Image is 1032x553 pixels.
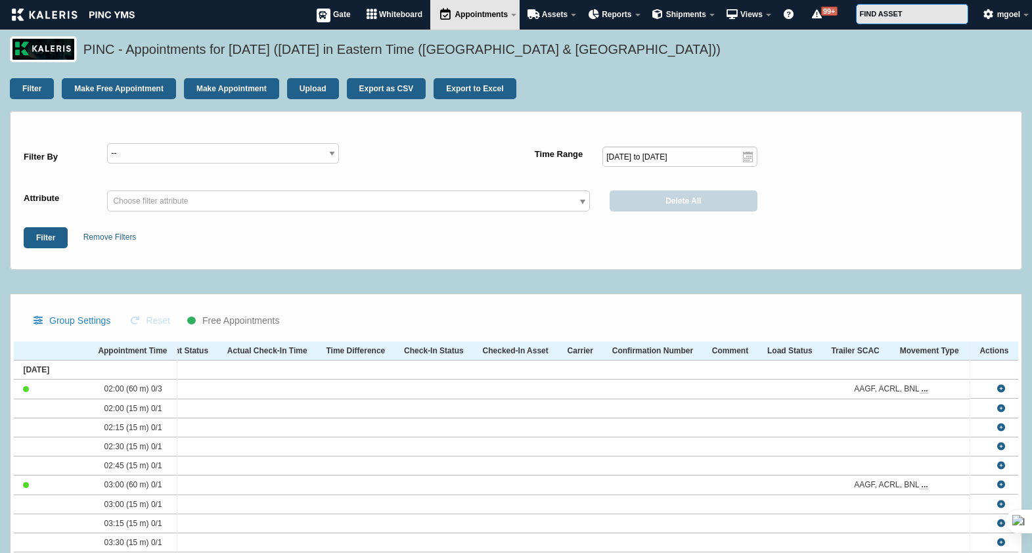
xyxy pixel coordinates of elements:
a: Remove Filters [83,232,137,242]
th: Check-In Status [395,342,473,361]
th: Trailer SCAC [822,342,890,361]
td: 02:00 (60 m) 0/3 [95,380,190,399]
th: Time Difference [317,342,395,361]
label: Time Range [359,146,583,162]
span: AAGF, ACRL, BNL [854,480,928,489]
td: 03:00 (60 m) 0/1 [95,476,190,495]
a: Make Appointment [997,385,1005,393]
label: Filter By [24,149,58,164]
span: Whiteboard [379,10,422,19]
span: Reports [602,10,631,19]
span: 99+ [821,7,838,16]
span: AAGF, ACRL, BNL [854,384,928,393]
div: Free Appointments [202,314,280,327]
b: [DATE] [23,365,49,374]
label: Attribute [24,190,87,206]
span: Appointments [455,10,508,19]
a: Make Appointment [997,539,1005,546]
td: 02:30 (15 m) 0/1 [95,437,190,456]
a: Make Free Appointment [62,78,176,99]
span: mgoel [997,10,1020,19]
button: Free Appointments [181,307,286,334]
a: Upload [287,78,339,99]
td: 02:45 (15 m) 0/1 [95,456,190,476]
img: logo_pnc-prd.png [10,36,77,62]
span: Gate [333,10,351,19]
span: Views [740,10,763,19]
th: Appointment Time [89,342,177,361]
a: Export as CSV [347,78,426,99]
span: ... [920,385,928,393]
a: Make Appointment [997,481,1005,489]
th: Load Status [758,342,822,361]
th: Carrier [558,342,602,361]
input: FIND ASSET [856,4,968,24]
div: Group Settings [49,314,110,327]
a: Make Appointment [184,78,279,99]
button: Delete All [610,190,757,211]
a: Make Appointment [997,405,1005,412]
td: 03:00 (15 m) 0/1 [95,495,190,514]
th: Confirmation Number [602,342,702,361]
h5: PINC - Appointments for [DATE] ([DATE] in Eastern Time ([GEOGRAPHIC_DATA] & [GEOGRAPHIC_DATA])) [83,40,1016,62]
a: Export to Excel [434,78,516,99]
td: 02:15 (15 m) 0/1 [95,418,190,437]
button: Filter [24,227,68,248]
th: Actual Check-In Time [217,342,317,361]
a: Filter [10,78,54,99]
td: 03:30 (15 m) 0/1 [95,533,190,552]
td: 03:15 (15 m) 0/1 [95,514,190,533]
th: Checked-In Asset [473,342,558,361]
span: ... [920,481,928,489]
a: Make Appointment [997,424,1005,431]
th: Comment [702,342,757,361]
span: Shipments [666,10,706,19]
a: Make Appointment [997,462,1005,470]
th: Movement Type [890,342,968,361]
img: kaleris_pinc-9d9452ea2abe8761a8e09321c3823821456f7e8afc7303df8a03059e807e3f55.png [12,9,135,21]
a: Make Appointment [997,443,1005,451]
th: Actions [970,342,1018,361]
div: Reset [146,314,170,327]
button: Reset [123,307,177,334]
a: Make Appointment [997,520,1005,527]
a: Make Appointment [997,500,1005,508]
span: Choose filter attribute [113,196,188,206]
td: 02:00 (15 m) 0/1 [95,399,190,418]
input: yyyy-mm-dd to yyyy-mm-dd [602,146,757,167]
span: Assets [542,10,568,19]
